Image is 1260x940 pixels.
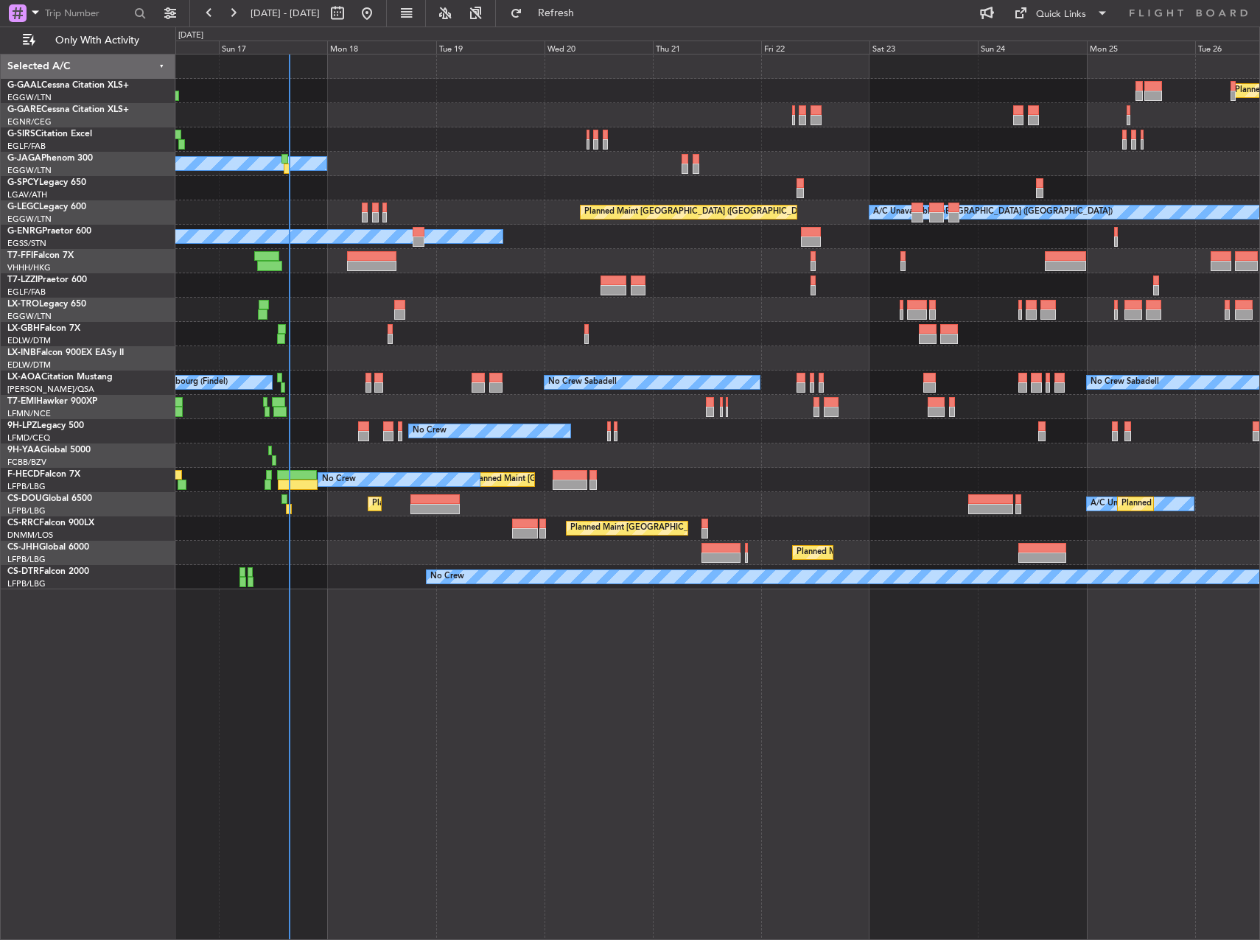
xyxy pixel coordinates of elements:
a: CS-JHHGlobal 6000 [7,543,89,552]
a: LX-INBFalcon 900EX EASy II [7,348,124,357]
div: Mon 18 [327,41,435,54]
span: G-SPCY [7,178,39,187]
a: LX-AOACitation Mustang [7,373,113,382]
a: EGSS/STN [7,238,46,249]
a: EGGW/LTN [7,311,52,322]
span: G-GAAL [7,81,41,90]
div: No Crew Sabadell [548,371,617,393]
span: CS-DTR [7,567,39,576]
div: [DATE] [178,29,203,42]
div: Planned Maint [GEOGRAPHIC_DATA] ([GEOGRAPHIC_DATA]) [570,517,802,539]
a: EDLW/DTM [7,335,51,346]
div: Sat 23 [869,41,978,54]
div: Quick Links [1036,7,1086,22]
a: G-GAALCessna Citation XLS+ [7,81,129,90]
div: Mon 25 [1087,41,1195,54]
span: 9H-LPZ [7,421,37,430]
span: T7-LZZI [7,276,38,284]
span: LX-AOA [7,373,41,382]
a: CS-RRCFalcon 900LX [7,519,94,527]
span: [DATE] - [DATE] [251,7,320,20]
span: 9H-YAA [7,446,41,455]
div: Sun 17 [219,41,327,54]
span: G-GARE [7,105,41,114]
span: LX-INB [7,348,36,357]
a: 9H-LPZLegacy 500 [7,421,84,430]
a: G-LEGCLegacy 600 [7,203,86,211]
a: LFPB/LBG [7,505,46,516]
span: LX-TRO [7,300,39,309]
a: LX-GBHFalcon 7X [7,324,80,333]
a: LGAV/ATH [7,189,47,200]
div: A/C Unavailable [GEOGRAPHIC_DATA] ([GEOGRAPHIC_DATA]) [873,201,1113,223]
span: CS-RRC [7,519,39,527]
button: Only With Activity [16,29,160,52]
a: F-HECDFalcon 7X [7,470,80,479]
button: Refresh [503,1,592,25]
span: T7-EMI [7,397,36,406]
span: G-SIRS [7,130,35,138]
span: LX-GBH [7,324,40,333]
a: CS-DTRFalcon 2000 [7,567,89,576]
a: LFPB/LBG [7,578,46,589]
a: LFPB/LBG [7,554,46,565]
div: Planned Maint [GEOGRAPHIC_DATA] ([GEOGRAPHIC_DATA]) [797,541,1029,564]
div: Tue 19 [436,41,545,54]
a: G-JAGAPhenom 300 [7,154,93,163]
a: LFPB/LBG [7,481,46,492]
a: G-ENRGPraetor 600 [7,227,91,236]
a: 9H-YAAGlobal 5000 [7,446,91,455]
span: CS-DOU [7,494,42,503]
div: Wed 20 [545,41,653,54]
a: VHHH/HKG [7,262,51,273]
span: G-LEGC [7,203,39,211]
span: G-ENRG [7,227,42,236]
a: FCBB/BZV [7,457,46,468]
div: Planned Maint [GEOGRAPHIC_DATA] ([GEOGRAPHIC_DATA]) [584,201,816,223]
div: No Crew [322,469,356,491]
a: EDLW/DTM [7,359,51,371]
div: Planned Maint [GEOGRAPHIC_DATA] ([GEOGRAPHIC_DATA]) [372,493,604,515]
a: LFMD/CEQ [7,432,50,443]
span: T7-FFI [7,251,33,260]
a: LFMN/NCE [7,408,51,419]
a: DNMM/LOS [7,530,53,541]
a: CS-DOUGlobal 6500 [7,494,92,503]
div: Sun 24 [978,41,1086,54]
div: Fri 22 [761,41,869,54]
a: EGGW/LTN [7,92,52,103]
a: EGNR/CEG [7,116,52,127]
a: EGGW/LTN [7,165,52,176]
a: G-SIRSCitation Excel [7,130,92,138]
a: EGGW/LTN [7,214,52,225]
a: EGLF/FAB [7,287,46,298]
a: LX-TROLegacy 650 [7,300,86,309]
span: Refresh [525,8,587,18]
button: Quick Links [1007,1,1116,25]
div: A/C Unavailable [1091,493,1152,515]
a: T7-LZZIPraetor 600 [7,276,87,284]
div: No Crew [413,420,447,442]
input: Trip Number [45,2,130,24]
a: [PERSON_NAME]/QSA [7,384,94,395]
span: Only With Activity [38,35,155,46]
span: G-JAGA [7,154,41,163]
a: G-GARECessna Citation XLS+ [7,105,129,114]
span: F-HECD [7,470,40,479]
a: T7-EMIHawker 900XP [7,397,97,406]
div: No Crew Sabadell [1091,371,1159,393]
div: Thu 21 [653,41,761,54]
a: T7-FFIFalcon 7X [7,251,74,260]
a: EGLF/FAB [7,141,46,152]
span: CS-JHH [7,543,39,552]
div: No Crew [430,566,464,588]
a: G-SPCYLegacy 650 [7,178,86,187]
